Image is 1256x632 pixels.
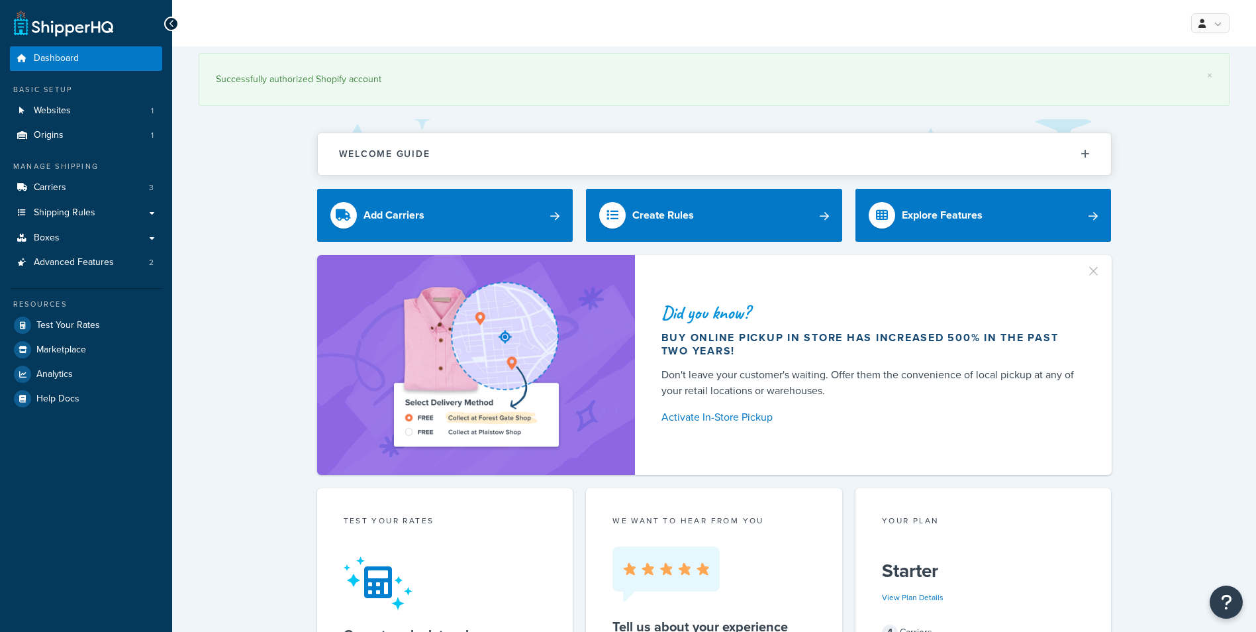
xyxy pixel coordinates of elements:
div: Did you know? [661,303,1080,322]
span: Origins [34,130,64,141]
span: 2 [149,257,154,268]
h5: Starter [882,560,1085,582]
li: Carriers [10,176,162,200]
div: Basic Setup [10,84,162,95]
a: Add Carriers [317,189,573,242]
a: Test Your Rates [10,313,162,337]
a: Help Docs [10,387,162,411]
div: Successfully authorized Shopify account [216,70,1212,89]
button: Welcome Guide [318,133,1111,175]
span: Carriers [34,182,66,193]
div: Explore Features [902,206,983,225]
p: we want to hear from you [612,515,816,527]
div: Don't leave your customer's waiting. Offer them the convenience of local pickup at any of your re... [661,367,1080,399]
a: Analytics [10,362,162,386]
img: ad-shirt-map-b0359fc47e01cab431d101c4b569394f6a03f54285957d908178d52f29eb9668.png [356,275,596,455]
a: Marketplace [10,338,162,362]
div: Add Carriers [363,206,424,225]
a: Create Rules [586,189,842,242]
li: Websites [10,99,162,123]
span: Test Your Rates [36,320,100,331]
span: Help Docs [36,394,79,405]
div: Manage Shipping [10,161,162,172]
span: 3 [149,182,154,193]
span: 1 [151,105,154,117]
a: Websites1 [10,99,162,123]
a: × [1207,70,1212,81]
span: Advanced Features [34,257,114,268]
span: 1 [151,130,154,141]
div: Resources [10,299,162,310]
a: Shipping Rules [10,201,162,225]
div: Test your rates [344,515,547,530]
a: Advanced Features2 [10,250,162,275]
a: Carriers3 [10,176,162,200]
span: Marketplace [36,344,86,356]
a: Origins1 [10,123,162,148]
li: Origins [10,123,162,148]
h2: Welcome Guide [339,149,430,159]
div: Buy online pickup in store has increased 500% in the past two years! [661,331,1080,358]
span: Dashboard [34,53,79,64]
span: Analytics [36,369,73,380]
span: Shipping Rules [34,207,95,219]
a: Boxes [10,226,162,250]
button: Open Resource Center [1210,586,1243,619]
span: Boxes [34,233,60,244]
div: Create Rules [632,206,694,225]
span: Websites [34,105,71,117]
a: Explore Features [855,189,1112,242]
li: Advanced Features [10,250,162,275]
a: View Plan Details [882,592,943,604]
a: Activate In-Store Pickup [661,408,1080,427]
div: Your Plan [882,515,1085,530]
a: Dashboard [10,46,162,71]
